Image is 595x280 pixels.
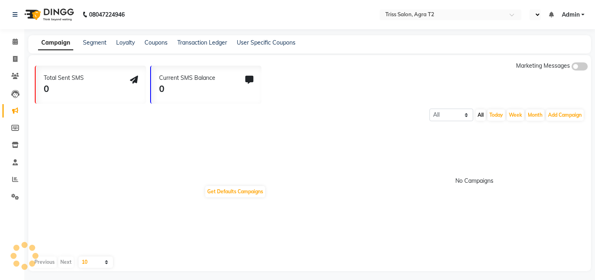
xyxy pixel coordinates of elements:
[507,109,524,121] button: Week
[44,82,84,96] div: 0
[44,74,84,82] div: Total Sent SMS
[526,109,544,121] button: Month
[476,109,486,121] button: All
[205,186,265,197] button: Get Defaults Campaigns
[83,39,106,46] a: Segment
[38,36,73,50] a: Campaign
[237,39,295,46] a: User Specific Coupons
[144,39,168,46] a: Coupons
[177,39,227,46] a: Transaction Ledger
[487,109,505,121] button: Today
[116,39,135,46] a: Loyalty
[546,109,584,121] button: Add Campaign
[159,74,215,82] div: Current SMS Balance
[159,82,215,96] div: 0
[562,11,580,19] span: Admin
[516,62,570,69] span: Marketing Messages
[21,3,76,26] img: logo
[89,3,125,26] b: 08047224946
